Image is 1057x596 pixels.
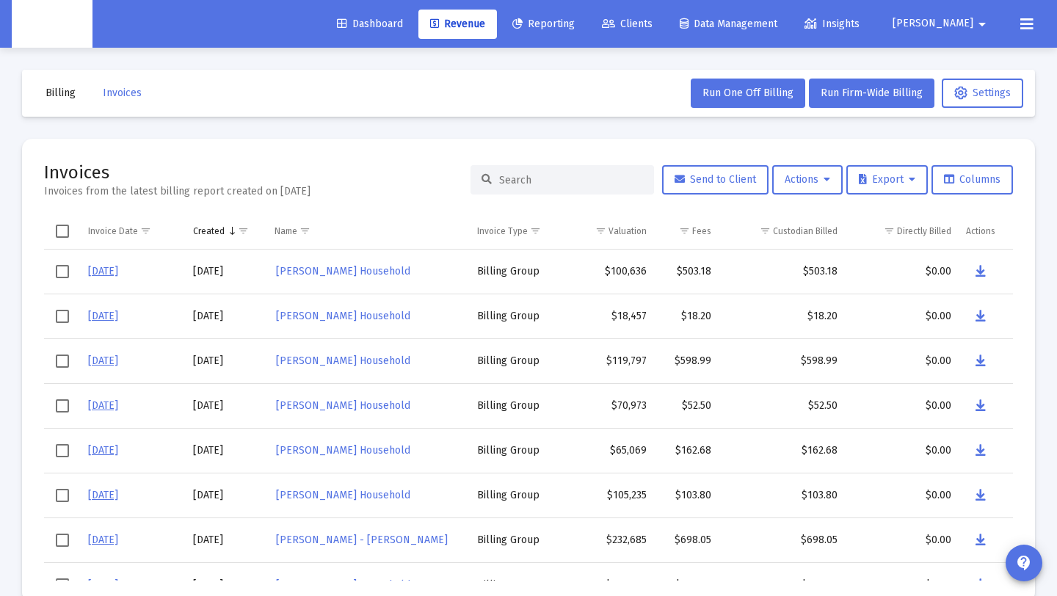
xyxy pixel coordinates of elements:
button: Columns [931,165,1013,195]
button: Send to Client [662,165,769,195]
a: [DATE] [88,489,118,501]
td: $0.00 [845,383,959,428]
a: [DATE] [88,355,118,367]
td: Billing Group [470,517,564,562]
div: Directly Billed [897,225,951,237]
span: Show filter options for column 'Invoice Type' [530,225,541,236]
span: [PERSON_NAME] Household [276,355,410,367]
td: [DATE] [186,473,267,517]
a: [DATE] [88,444,118,457]
td: [DATE] [186,250,267,294]
td: $0.00 [845,473,959,517]
div: Fees [692,225,711,237]
td: Billing Group [470,250,564,294]
span: Billing [46,87,76,99]
td: $232,685 [564,517,654,562]
div: Select row [56,265,69,278]
div: Select row [56,310,69,323]
td: $100,636 [564,250,654,294]
div: Select row [56,489,69,502]
div: Select row [56,355,69,368]
span: [PERSON_NAME] [893,18,973,30]
div: Name [275,225,297,237]
span: [PERSON_NAME] Household [276,265,410,277]
button: Actions [772,165,843,195]
a: [DATE] [88,578,118,591]
span: Insights [804,18,860,30]
a: [DATE] [88,310,118,322]
mat-icon: arrow_drop_down [973,10,991,39]
a: Data Management [668,10,789,39]
td: [DATE] [186,428,267,473]
a: [PERSON_NAME] Household [275,440,412,461]
td: $119,797 [564,338,654,383]
td: $0.00 [845,294,959,338]
div: $873.40 [661,578,711,592]
input: Search [499,174,643,186]
span: Actions [785,173,830,186]
span: Show filter options for column 'Custodian Billed' [760,225,771,236]
span: Settings [954,87,1011,99]
div: Invoice Type [477,225,528,237]
td: Column Fees [654,214,719,249]
td: Column Created [186,214,267,249]
span: Show filter options for column 'Invoice Date' [140,225,151,236]
td: Billing Group [470,428,564,473]
span: Show filter options for column 'Created' [238,225,249,236]
span: [PERSON_NAME] Household [276,444,410,457]
span: Dashboard [337,18,403,30]
a: Insights [793,10,871,39]
div: Valuation [609,225,647,237]
span: Show filter options for column 'Directly Billed' [884,225,895,236]
a: [PERSON_NAME] Household [275,261,412,282]
div: Select row [56,399,69,413]
td: $0.00 [845,517,959,562]
span: Run One Off Billing [702,87,793,99]
a: [PERSON_NAME] Household [275,395,412,416]
span: Run Firm-Wide Billing [821,87,923,99]
span: [PERSON_NAME] Household [276,489,410,501]
span: Data Management [680,18,777,30]
td: [DATE] [186,338,267,383]
div: $52.50 [661,399,711,413]
td: [DATE] [186,294,267,338]
div: $873.40 [726,578,838,592]
td: Billing Group [470,473,564,517]
button: Settings [942,79,1023,108]
div: $503.18 [661,264,711,279]
span: Send to Client [675,173,756,186]
mat-icon: contact_support [1015,554,1033,572]
td: Column Valuation [564,214,654,249]
td: Billing Group [470,338,564,383]
td: $18,457 [564,294,654,338]
td: [DATE] [186,517,267,562]
span: Show filter options for column 'Fees' [679,225,690,236]
a: [PERSON_NAME] Household [275,574,412,595]
td: Column Invoice Date [81,214,186,249]
td: $0.00 [845,250,959,294]
div: Data grid [44,214,1013,581]
td: Billing Group [470,383,564,428]
a: [DATE] [88,534,118,546]
td: $0.00 [845,338,959,383]
div: Invoice Date [88,225,138,237]
div: $598.99 [661,354,711,368]
div: Select row [56,534,69,547]
span: Columns [944,173,1000,186]
div: $698.05 [726,533,838,548]
button: Run Firm-Wide Billing [809,79,934,108]
span: [PERSON_NAME] - [PERSON_NAME] [276,534,448,546]
a: [PERSON_NAME] - [PERSON_NAME] [275,529,449,550]
span: Clients [602,18,653,30]
a: [PERSON_NAME] Household [275,350,412,371]
button: Run One Off Billing [691,79,805,108]
button: [PERSON_NAME] [875,9,1009,38]
div: Select all [56,225,69,238]
a: Revenue [418,10,497,39]
div: Created [193,225,225,237]
td: Column Invoice Type [470,214,564,249]
a: Reporting [501,10,586,39]
span: Show filter options for column 'Name' [299,225,310,236]
div: Actions [966,225,995,237]
td: [DATE] [186,383,267,428]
